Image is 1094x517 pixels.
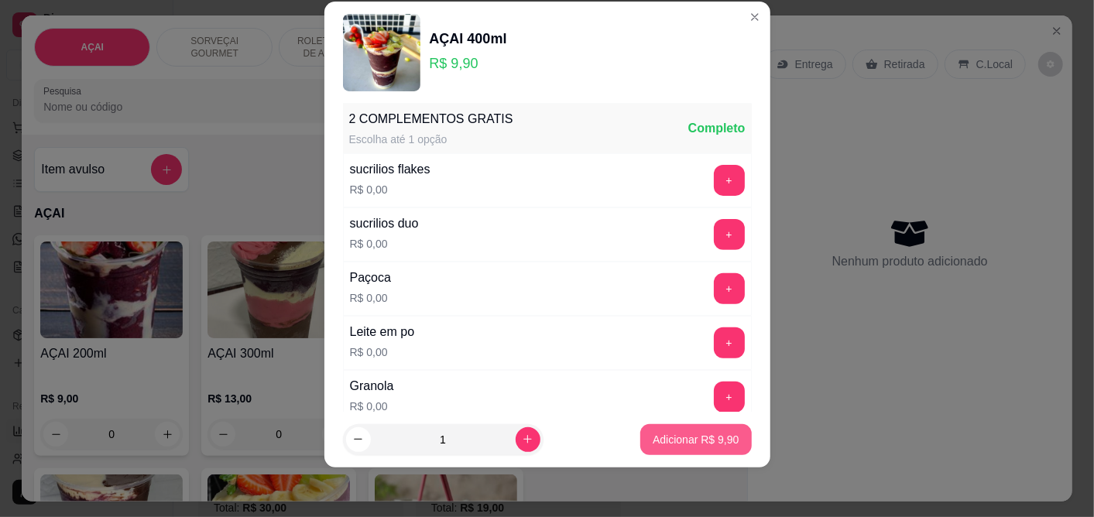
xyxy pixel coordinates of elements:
button: Close [742,5,767,29]
button: decrease-product-quantity [346,427,371,452]
div: Paçoca [350,269,391,287]
button: increase-product-quantity [516,427,540,452]
div: Completo [688,119,746,138]
p: Adicionar R$ 9,90 [653,432,739,447]
p: R$ 0,00 [350,344,415,360]
div: Escolha até 1 opção [349,132,513,147]
button: add [714,273,745,304]
button: add [714,327,745,358]
p: R$ 0,00 [350,399,394,414]
p: R$ 9,90 [430,53,507,74]
button: Adicionar R$ 9,90 [640,424,751,455]
div: sucrilios flakes [350,160,430,179]
button: add [714,219,745,250]
p: R$ 0,00 [350,290,391,306]
button: add [714,165,745,196]
div: Granola [350,377,394,395]
div: AÇAI 400ml [430,28,507,50]
div: sucrilios duo [350,214,419,233]
div: Leite em po [350,323,415,341]
div: 2 COMPLEMENTOS GRATIS [349,110,513,128]
img: product-image [343,14,420,91]
button: add [714,382,745,413]
p: R$ 0,00 [350,182,430,197]
p: R$ 0,00 [350,236,419,252]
